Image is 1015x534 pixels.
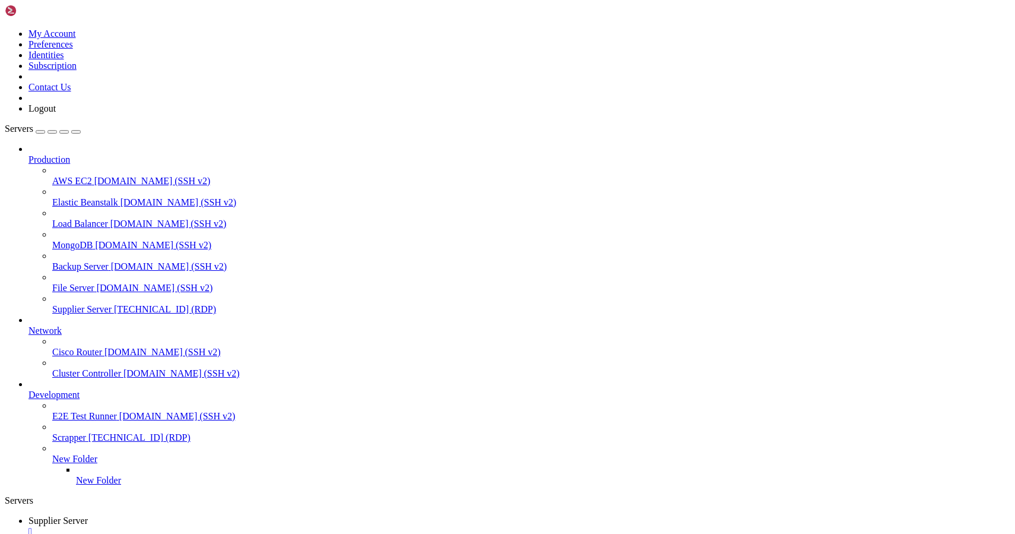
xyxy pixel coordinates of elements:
[28,516,88,526] span: Supplier Server
[88,432,191,443] span: [TECHNICAL_ID] (RDP)
[5,495,1010,506] div: Servers
[111,261,227,271] span: [DOMAIN_NAME] (SSH v2)
[52,219,108,229] span: Load Balancer
[52,240,1010,251] a: MongoDB [DOMAIN_NAME] (SSH v2)
[52,411,1010,422] a: E2E Test Runner [DOMAIN_NAME] (SSH v2)
[28,29,76,39] a: My Account
[76,465,1010,486] li: New Folder
[52,208,1010,229] li: Load Balancer [DOMAIN_NAME] (SSH v2)
[52,261,109,271] span: Backup Server
[52,293,1010,315] li: Supplier Server [TECHNICAL_ID] (RDP)
[52,176,92,186] span: AWS EC2
[52,422,1010,443] li: Scrapper [TECHNICAL_ID] (RDP)
[28,154,70,165] span: Production
[28,39,73,49] a: Preferences
[52,336,1010,358] li: Cisco Router [DOMAIN_NAME] (SSH v2)
[95,240,211,250] span: [DOMAIN_NAME] (SSH v2)
[52,347,1010,358] a: Cisco Router [DOMAIN_NAME] (SSH v2)
[52,187,1010,208] li: Elastic Beanstalk [DOMAIN_NAME] (SSH v2)
[52,432,86,443] span: Scrapper
[28,326,62,336] span: Network
[52,411,117,421] span: E2E Test Runner
[52,368,121,378] span: Cluster Controller
[28,315,1010,379] li: Network
[52,272,1010,293] li: File Server [DOMAIN_NAME] (SSH v2)
[52,283,1010,293] a: File Server [DOMAIN_NAME] (SSH v2)
[76,475,121,485] span: New Folder
[5,124,33,134] span: Servers
[5,124,81,134] a: Servers
[110,219,227,229] span: [DOMAIN_NAME] (SSH v2)
[52,443,1010,486] li: New Folder
[28,61,77,71] a: Subscription
[52,165,1010,187] li: AWS EC2 [DOMAIN_NAME] (SSH v2)
[52,197,118,207] span: Elastic Beanstalk
[52,176,1010,187] a: AWS EC2 [DOMAIN_NAME] (SSH v2)
[119,411,236,421] span: [DOMAIN_NAME] (SSH v2)
[52,261,1010,272] a: Backup Server [DOMAIN_NAME] (SSH v2)
[52,219,1010,229] a: Load Balancer [DOMAIN_NAME] (SSH v2)
[123,368,240,378] span: [DOMAIN_NAME] (SSH v2)
[52,229,1010,251] li: MongoDB [DOMAIN_NAME] (SSH v2)
[28,379,1010,486] li: Development
[52,347,102,357] span: Cisco Router
[52,454,97,464] span: New Folder
[104,347,221,357] span: [DOMAIN_NAME] (SSH v2)
[28,103,56,113] a: Logout
[52,240,93,250] span: MongoDB
[52,368,1010,379] a: Cluster Controller [DOMAIN_NAME] (SSH v2)
[28,82,71,92] a: Contact Us
[76,475,1010,486] a: New Folder
[114,304,216,314] span: [TECHNICAL_ID] (RDP)
[28,326,1010,336] a: Network
[5,5,73,17] img: Shellngn
[28,144,1010,315] li: Production
[28,390,80,400] span: Development
[52,304,112,314] span: Supplier Server
[52,251,1010,272] li: Backup Server [DOMAIN_NAME] (SSH v2)
[28,390,1010,400] a: Development
[28,154,1010,165] a: Production
[52,358,1010,379] li: Cluster Controller [DOMAIN_NAME] (SSH v2)
[52,400,1010,422] li: E2E Test Runner [DOMAIN_NAME] (SSH v2)
[97,283,213,293] span: [DOMAIN_NAME] (SSH v2)
[52,454,1010,465] a: New Folder
[28,50,64,60] a: Identities
[52,197,1010,208] a: Elastic Beanstalk [DOMAIN_NAME] (SSH v2)
[52,432,1010,443] a: Scrapper [TECHNICAL_ID] (RDP)
[94,176,211,186] span: [DOMAIN_NAME] (SSH v2)
[52,304,1010,315] a: Supplier Server [TECHNICAL_ID] (RDP)
[52,283,94,293] span: File Server
[120,197,237,207] span: [DOMAIN_NAME] (SSH v2)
